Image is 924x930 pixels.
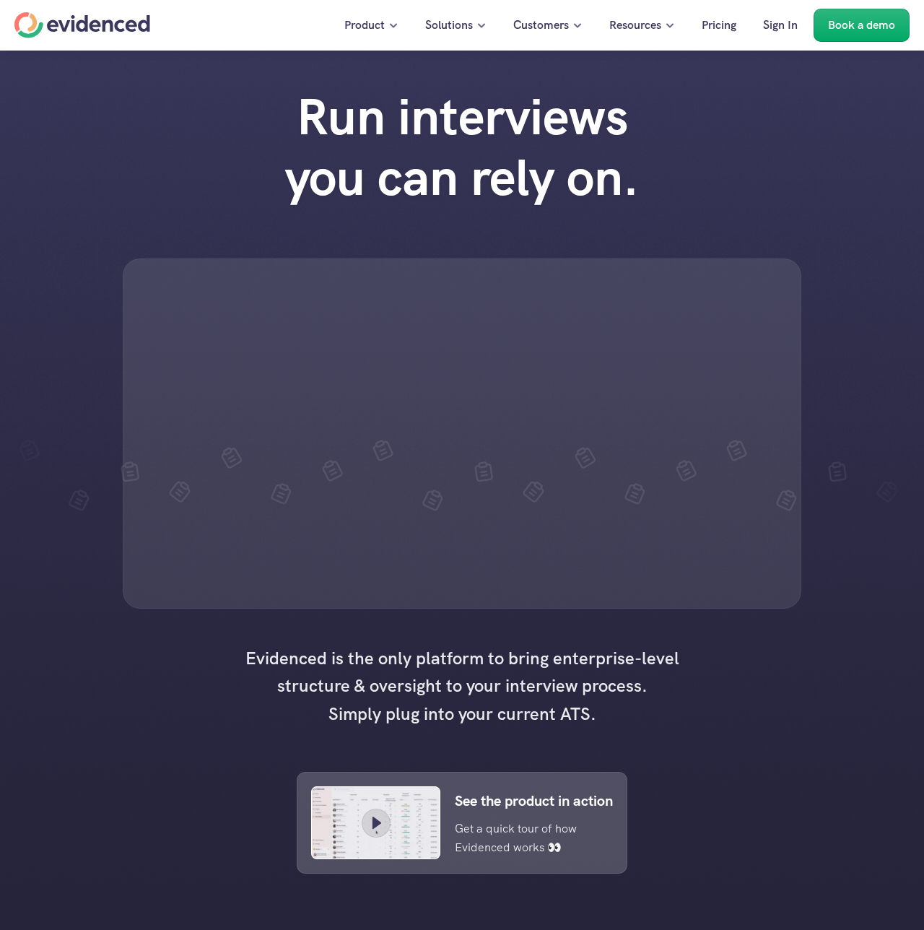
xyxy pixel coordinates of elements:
[691,9,747,42] a: Pricing
[425,16,473,35] p: Solutions
[609,16,661,35] p: Resources
[513,16,569,35] p: Customers
[455,789,613,812] p: See the product in action
[238,645,686,728] h4: Evidenced is the only platform to bring enterprise-level structure & oversight to your interview ...
[256,87,668,208] h1: Run interviews you can rely on.
[702,16,736,35] p: Pricing
[297,772,627,874] a: See the product in actionGet a quick tour of how Evidenced works 👀
[763,16,798,35] p: Sign In
[814,9,910,42] a: Book a demo
[828,16,895,35] p: Book a demo
[752,9,808,42] a: Sign In
[455,820,591,856] p: Get a quick tour of how Evidenced works 👀
[344,16,385,35] p: Product
[14,12,150,38] a: Home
